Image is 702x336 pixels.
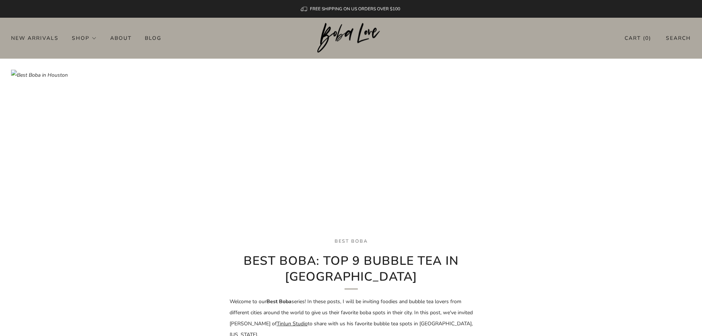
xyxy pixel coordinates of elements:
[11,70,691,250] img: Best Boba in Houston
[266,298,291,305] strong: Best Boba
[11,32,59,44] a: New Arrivals
[230,253,473,290] h1: Best Boba: Top 9 bubble tea in [GEOGRAPHIC_DATA]
[145,32,161,44] a: Blog
[335,238,368,244] a: best boba
[645,35,649,42] items-count: 0
[110,32,132,44] a: About
[666,32,691,44] a: Search
[277,320,308,327] a: Tinlun Studio
[310,6,400,12] span: FREE SHIPPING ON US ORDERS OVER $100
[230,298,266,305] span: Welcome to our
[317,23,385,53] img: Boba Love
[72,32,97,44] a: Shop
[625,32,651,44] a: Cart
